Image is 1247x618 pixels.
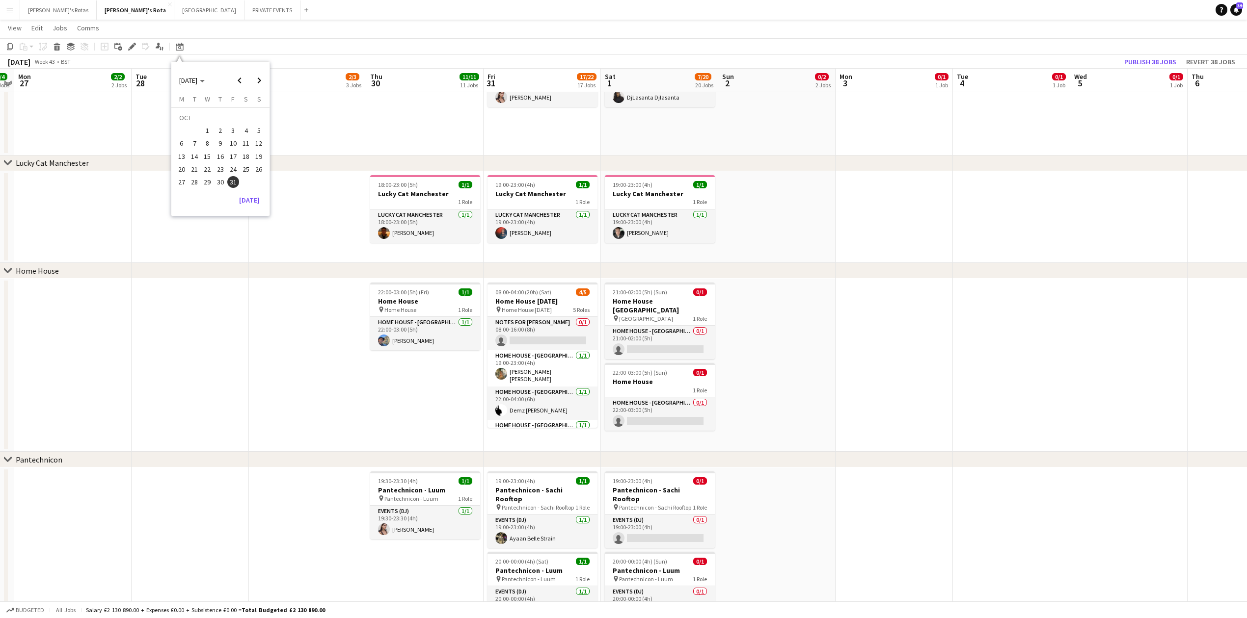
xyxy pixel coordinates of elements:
span: 7 [189,138,200,150]
button: 06-10-2025 [175,137,188,150]
span: 20:00-00:00 (4h) (Sun) [613,558,667,565]
span: 17 [227,151,239,162]
app-card-role: HOME HOUSE - [GEOGRAPHIC_DATA]1/119:00-23:00 (4h)[PERSON_NAME] [PERSON_NAME] [488,350,597,386]
app-card-role: Events (DJ)1/119:00-23:00 (4h)Ayaan Belle Strain [488,515,597,548]
span: 6 [1190,77,1204,89]
span: 24 [227,163,239,175]
span: F [231,95,235,103]
div: 19:00-23:00 (4h)1/1Pantechnicon - Sachi Rooftop Pantechnicon - Sachi Rooftop1 RoleEvents (DJ)1/11... [488,471,597,548]
span: View [8,24,22,32]
button: 07-10-2025 [188,137,201,150]
span: Pantechnicon - Sachi Rooftop [502,504,574,511]
span: S [244,95,248,103]
span: Week 43 [32,58,57,65]
span: 28 [189,176,200,188]
div: 1 Job [935,81,948,89]
h3: Home House [GEOGRAPHIC_DATA] [605,297,715,314]
span: Fri [488,72,495,81]
span: 1 Role [693,386,707,394]
button: 01-10-2025 [201,124,214,137]
div: BST [61,58,71,65]
button: 21-10-2025 [188,163,201,176]
span: 0/1 [1169,73,1183,80]
span: 2 [721,77,734,89]
span: Wed [1074,72,1087,81]
span: 1 Role [575,504,590,511]
span: Budgeted [16,607,44,614]
button: 19-10-2025 [252,150,265,163]
span: 11 [240,138,252,150]
span: 23 [215,163,226,175]
h3: Lucky Cat Manchester [488,189,597,198]
span: 0/1 [693,558,707,565]
span: 20:00-00:00 (4h) (Sat) [495,558,548,565]
button: Publish 38 jobs [1120,55,1180,68]
div: [DATE] [8,57,30,67]
app-card-role: HOME HOUSE - [GEOGRAPHIC_DATA]1/122:00-03:00 (5h)[PERSON_NAME] [370,317,480,350]
span: 26 [253,163,265,175]
span: 4/5 [576,288,590,296]
span: [GEOGRAPHIC_DATA] [619,315,673,322]
app-card-role: HOME HOUSE - [GEOGRAPHIC_DATA]1/1 [488,420,597,453]
div: 22:00-03:00 (5h) (Sun)0/1Home House1 RoleHOME HOUSE - [GEOGRAPHIC_DATA]0/122:00-03:00 (5h) [605,363,715,431]
span: 10 [227,138,239,150]
button: 02-10-2025 [214,124,227,137]
span: 19:00-23:00 (4h) [613,181,652,188]
app-card-role: Events (DJ)1/119:30-23:30 (4h)[PERSON_NAME] [370,506,480,539]
button: [GEOGRAPHIC_DATA] [174,0,244,20]
div: 1 Job [1170,81,1183,89]
a: 39 [1230,4,1242,16]
button: 15-10-2025 [201,150,214,163]
span: 22:00-03:00 (5h) (Sun) [613,369,667,376]
span: Pantechnicon - Sachi Rooftop [619,504,691,511]
app-card-role: HOME HOUSE - [GEOGRAPHIC_DATA]1/122:00-04:00 (6h)Demz [PERSON_NAME] [488,386,597,420]
app-job-card: 21:00-02:00 (5h) (Sun)0/1Home House [GEOGRAPHIC_DATA] [GEOGRAPHIC_DATA]1 RoleHOME HOUSE - [GEOGRA... [605,283,715,359]
span: Pantechnicon - Luum [619,575,673,583]
span: Home House [DATE] [502,306,552,313]
button: 24-10-2025 [227,163,240,176]
span: 1 Role [693,315,707,322]
span: 4 [240,125,252,136]
span: 1 Role [693,504,707,511]
button: PRIVATE EVENTS [244,0,300,20]
span: 13 [176,151,188,162]
button: 30-10-2025 [214,176,227,188]
h3: Home House [370,297,480,306]
button: Budgeted [5,605,46,616]
span: 22:00-03:00 (5h) (Fri) [378,288,429,296]
span: 1 [603,77,616,89]
span: T [193,95,196,103]
button: Choose month and year [175,72,209,89]
app-job-card: 19:00-23:00 (4h)0/1Pantechnicon - Sachi Rooftop Pantechnicon - Sachi Rooftop1 RoleEvents (DJ)0/11... [605,471,715,548]
span: Pantechnicon - Luum [384,495,438,502]
div: 1 Job [1053,81,1065,89]
button: 25-10-2025 [240,163,252,176]
span: 7/20 [695,73,711,80]
span: 1 [202,125,214,136]
span: 27 [176,176,188,188]
app-card-role: HOME HOUSE - [GEOGRAPHIC_DATA]0/121:00-02:00 (5h) [605,326,715,359]
button: Previous month [230,71,249,90]
span: Tue [957,72,968,81]
span: 30 [369,77,382,89]
button: [DATE] [235,192,264,208]
a: View [4,22,26,34]
h3: Home House [605,377,715,386]
span: Tue [136,72,147,81]
span: 18:00-23:00 (5h) [378,181,418,188]
button: 23-10-2025 [214,163,227,176]
span: 1/1 [459,477,472,485]
td: OCT [175,111,266,124]
span: W [205,95,210,103]
span: 1/1 [459,288,472,296]
app-job-card: 22:00-03:00 (5h) (Fri)1/1Home House Home House1 RoleHOME HOUSE - [GEOGRAPHIC_DATA]1/122:00-03:00 ... [370,283,480,350]
span: 1/1 [576,477,590,485]
button: 05-10-2025 [252,124,265,137]
span: 6 [176,138,188,150]
span: 1 Role [458,495,472,502]
span: 0/1 [1052,73,1066,80]
span: 0/1 [935,73,949,80]
h3: Home House [DATE] [488,297,597,306]
span: 15 [202,151,214,162]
